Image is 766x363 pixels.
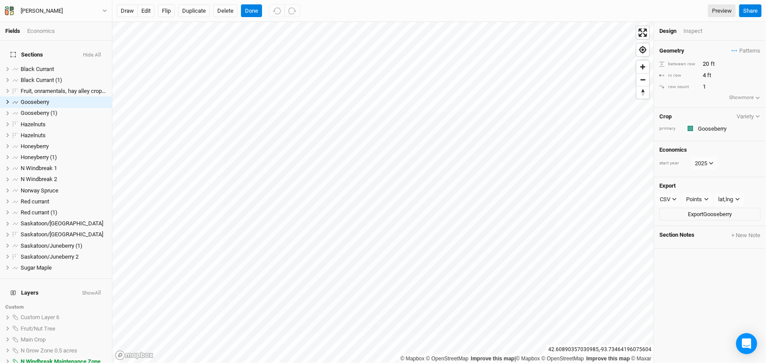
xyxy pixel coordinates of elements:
[5,28,20,34] a: Fields
[660,195,670,204] div: CSV
[21,209,107,216] div: Red currant (1)
[683,193,713,206] button: Points
[21,220,107,227] div: Saskatoon/Juneberry
[117,4,138,18] button: draw
[659,72,698,79] div: in row
[158,4,175,18] button: Flip
[213,4,237,18] button: Delete
[21,132,46,139] span: Hazelnuts
[659,61,698,68] div: between row
[21,154,57,160] span: Honeyberry (1)
[708,4,736,18] a: Preview
[21,77,107,84] div: Black Currant (1)
[695,123,761,134] input: Gooseberry
[21,264,52,271] span: Sugar Maple
[21,187,107,194] div: Norway Spruce
[21,66,54,72] span: Black Currant
[27,27,55,35] div: Economics
[21,209,58,216] span: Red currant (1)
[400,354,651,363] div: |
[659,125,681,132] div: primary
[659,160,690,167] div: start year
[21,253,79,260] span: Saskatoon/Juneberry 2
[21,88,109,94] span: Fruit, onramentals, hay alley croping
[739,4,762,18] button: Share
[21,242,83,249] span: Saskatoon/Juneberry (1)
[115,350,154,360] a: Mapbox logo
[21,110,58,116] span: Gooseberry (1)
[269,4,285,18] button: Undo (^z)
[586,356,630,362] a: Improve this map
[82,290,101,296] button: ShowAll
[4,6,108,16] button: [PERSON_NAME]
[21,198,49,205] span: Red currant
[21,198,107,205] div: Red currant
[21,187,58,194] span: Norway Spruce
[659,27,676,35] div: Design
[516,356,540,362] a: Mapbox
[21,242,107,249] div: Saskatoon/Juneberry (1)
[21,176,107,183] div: N Windbreak 2
[729,93,761,102] button: Showmore
[21,253,107,260] div: Saskatoon/Juneberry 2
[637,73,649,86] button: Zoom out
[21,7,63,15] div: Garrett Hilpipre
[426,356,469,362] a: OpenStreetMap
[659,113,672,120] h4: Crop
[241,4,262,18] button: Done
[400,356,424,362] a: Mapbox
[21,264,107,271] div: Sugar Maple
[471,356,514,362] a: Improve this map
[659,182,761,189] h4: Export
[21,88,107,95] div: Fruit, onramentals, hay alley croping
[637,60,649,73] button: Zoom in
[21,121,107,128] div: Hazelnuts
[659,231,694,239] span: Section Notes
[21,121,46,128] span: Hazelnuts
[21,176,57,182] span: N Windbreak 2
[21,231,107,238] div: Saskatoon/Juneberry
[659,84,698,90] div: row count
[178,4,210,18] button: Duplicate
[21,99,107,106] div: Gooseberry
[21,336,46,343] span: Main Crop
[21,325,107,332] div: Fruit/Nut Tree
[687,195,702,204] div: Points
[637,86,649,99] button: Reset bearing to north
[656,193,681,206] button: CSV
[736,333,757,354] div: Open Intercom Messenger
[659,47,684,54] h4: Geometry
[21,314,107,321] div: Custom Layer 6
[736,113,761,120] button: Variety
[21,347,77,354] span: N Grow Zone 0.5 acres
[21,220,103,227] span: Saskatoon/[GEOGRAPHIC_DATA]
[637,26,649,39] span: Enter fullscreen
[21,7,63,15] div: [PERSON_NAME]
[637,43,649,56] button: Find my location
[21,325,55,332] span: Fruit/Nut Tree
[546,345,654,354] div: 42.60890357030985 , -93.73464196075604
[715,193,744,206] button: lat,lng
[112,22,654,363] canvas: Map
[731,46,761,56] button: Patterns
[11,289,39,296] span: Layers
[719,195,734,204] div: lat,lng
[631,356,651,362] a: Maxar
[659,208,761,221] button: ExportGooseberry
[21,66,107,73] div: Black Currant
[21,143,49,149] span: Honeyberry
[21,165,57,171] span: N Windbreak 1
[637,74,649,86] span: Zoom out
[683,27,715,35] div: Inspect
[691,157,718,170] button: 2025
[732,46,760,55] span: Patterns
[11,51,43,58] span: Sections
[21,154,107,161] div: Honeyberry (1)
[21,132,107,139] div: Hazelnuts
[659,146,761,153] h4: Economics
[21,347,107,354] div: N Grow Zone 0.5 acres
